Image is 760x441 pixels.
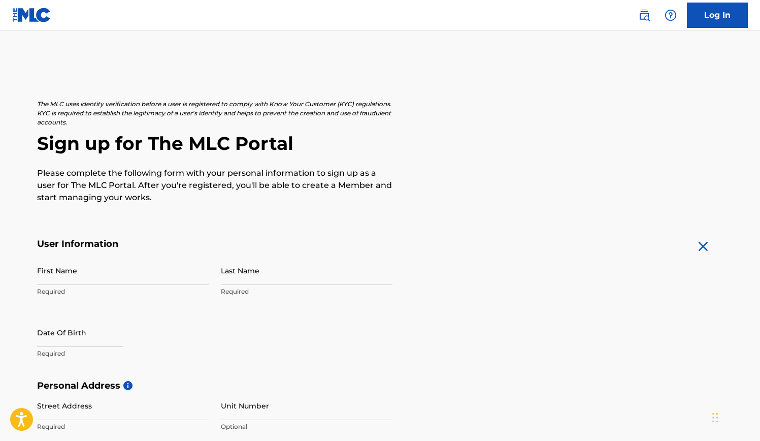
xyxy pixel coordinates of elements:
p: Required [37,349,209,358]
iframe: Chat Widget [709,392,760,441]
p: Optional [221,422,392,431]
h2: Sign up for The MLC Portal [37,132,723,155]
a: Public Search [634,5,654,25]
img: search [638,9,650,21]
p: Required [221,287,392,296]
p: Please complete the following form with your personal information to sign up as a user for The ML... [37,167,392,204]
img: help [665,9,677,21]
div: Drag [712,402,718,433]
img: MLC Logo [12,8,51,22]
p: Required [37,422,209,431]
span: i [123,381,133,390]
div: Help [660,5,681,25]
h5: Personal Address [37,380,723,392]
p: The MLC uses identity verification before a user is registered to comply with Know Your Customer ... [37,100,392,127]
img: close [695,238,711,255]
a: Log In [687,3,748,28]
p: Required [37,287,209,296]
h5: User Information [37,238,392,250]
